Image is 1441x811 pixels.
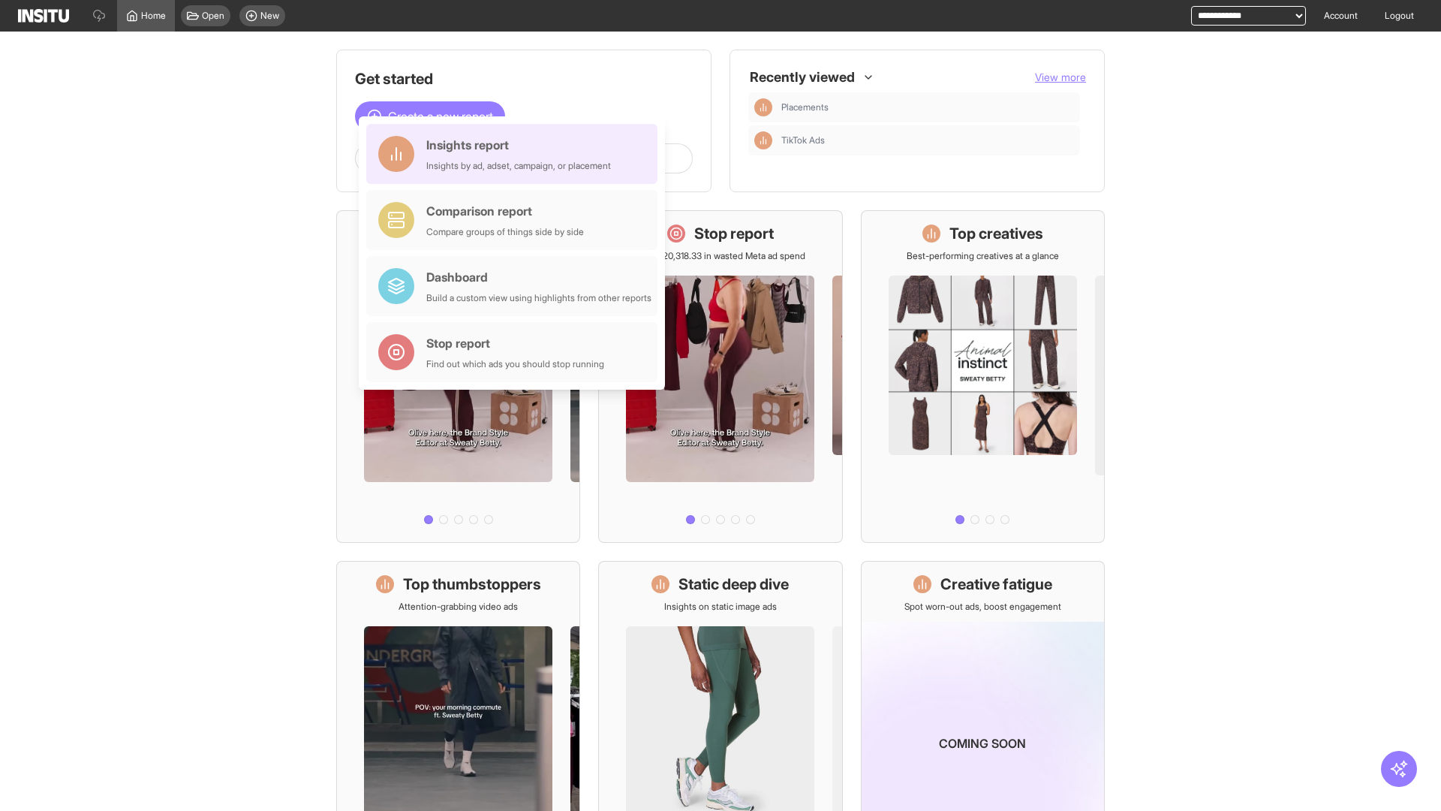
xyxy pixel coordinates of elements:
[754,131,772,149] div: Insights
[781,101,829,113] span: Placements
[426,136,611,154] div: Insights report
[141,10,166,22] span: Home
[355,101,505,131] button: Create a new report
[399,601,518,613] p: Attention-grabbing video ads
[781,134,825,146] span: TikTok Ads
[18,9,69,23] img: Logo
[426,334,604,352] div: Stop report
[260,10,279,22] span: New
[1035,70,1086,85] button: View more
[861,210,1105,543] a: Top creativesBest-performing creatives at a glance
[636,250,805,262] p: Save £20,318.33 in wasted Meta ad spend
[426,292,651,304] div: Build a custom view using highlights from other reports
[664,601,777,613] p: Insights on static image ads
[336,210,580,543] a: What's live nowSee all active ads instantly
[907,250,1059,262] p: Best-performing creatives at a glance
[355,68,693,89] h1: Get started
[678,574,789,595] h1: Static deep dive
[781,134,1074,146] span: TikTok Ads
[1035,71,1086,83] span: View more
[202,10,224,22] span: Open
[694,223,774,244] h1: Stop report
[403,574,541,595] h1: Top thumbstoppers
[426,226,584,238] div: Compare groups of things side by side
[949,223,1043,244] h1: Top creatives
[598,210,842,543] a: Stop reportSave £20,318.33 in wasted Meta ad spend
[426,160,611,172] div: Insights by ad, adset, campaign, or placement
[426,358,604,370] div: Find out which ads you should stop running
[388,107,493,125] span: Create a new report
[426,268,651,286] div: Dashboard
[426,202,584,220] div: Comparison report
[781,101,1074,113] span: Placements
[754,98,772,116] div: Insights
